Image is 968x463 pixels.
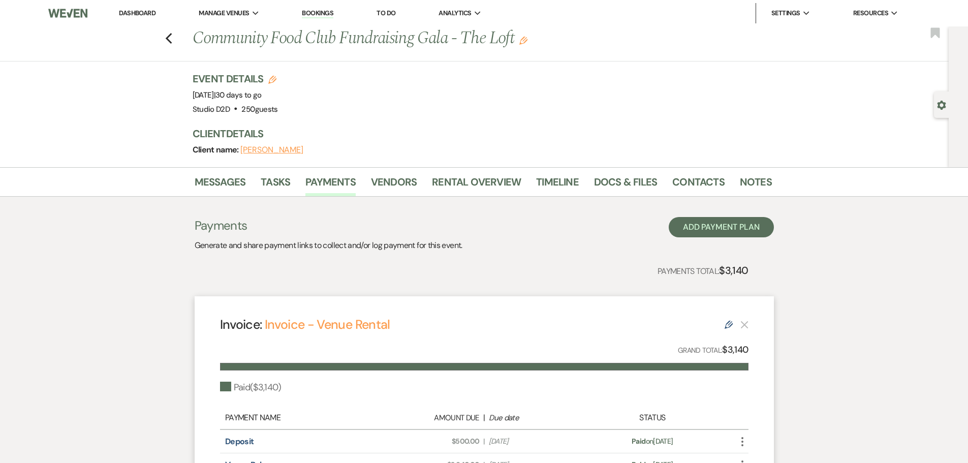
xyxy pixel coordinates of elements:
span: Settings [771,8,800,18]
span: Paid [632,437,645,446]
a: Contacts [672,174,725,196]
button: Add Payment Plan [669,217,774,237]
button: Edit [519,36,527,45]
span: [DATE] [489,436,582,447]
span: [DATE] [193,90,262,100]
button: This payment plan cannot be deleted because it contains links that have been paid through Weven’s... [740,320,748,329]
a: Messages [195,174,246,196]
span: Resources [853,8,888,18]
strong: $3,140 [722,344,748,356]
div: Amount Due [386,412,479,424]
span: Analytics [439,8,471,18]
div: Due date [489,412,582,424]
a: Deposit [225,436,254,447]
p: Payments Total: [658,262,748,279]
h3: Payments [195,217,462,234]
h1: Community Food Club Fundraising Gala - The Loft [193,26,648,51]
strong: $3,140 [719,264,748,277]
a: Bookings [302,9,333,18]
span: $500.00 [386,436,479,447]
button: Open lead details [937,100,946,109]
span: 250 guests [241,104,277,114]
a: Dashboard [119,9,155,17]
a: Tasks [261,174,290,196]
button: [PERSON_NAME] [240,146,303,154]
h3: Event Details [193,72,278,86]
a: To Do [377,9,395,17]
h4: Invoice: [220,316,390,333]
div: on [DATE] [587,436,717,447]
span: 30 days to go [215,90,262,100]
a: Payments [305,174,356,196]
a: Notes [740,174,772,196]
span: | [483,436,484,447]
span: Studio D2D [193,104,230,114]
p: Grand Total: [678,343,748,357]
p: Generate and share payment links to collect and/or log payment for this event. [195,239,462,252]
div: Status [587,412,717,424]
div: | [381,412,588,424]
span: Client name: [193,144,241,155]
span: | [214,90,262,100]
span: Manage Venues [199,8,249,18]
a: Docs & Files [594,174,657,196]
a: Invoice - Venue Rental [265,316,390,333]
div: Paid ( $3,140 ) [220,381,281,394]
a: Timeline [536,174,579,196]
h3: Client Details [193,127,762,141]
a: Rental Overview [432,174,521,196]
img: Weven Logo [48,3,87,24]
a: Vendors [371,174,417,196]
div: Payment Name [225,412,381,424]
